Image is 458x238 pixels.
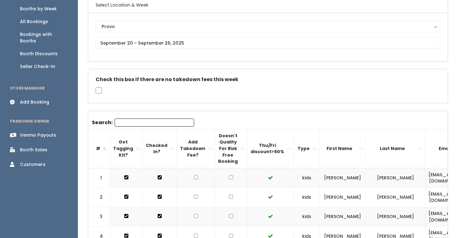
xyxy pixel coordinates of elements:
[88,187,110,207] td: 2
[20,18,48,25] div: All Bookings
[177,129,215,168] th: Add Takedown Fee?: activate to sort column ascending
[96,77,440,82] h5: Check this box if there are no takedown fees this week
[366,187,425,207] td: [PERSON_NAME]
[20,99,49,105] div: Add Booking
[110,129,143,168] th: Got Tagging Kit?: activate to sort column ascending
[247,129,294,168] th: Thu/Fri discount&gt;50%: activate to sort column ascending
[102,23,434,30] div: Provo
[320,207,366,226] td: [PERSON_NAME]
[294,207,320,226] td: kids
[88,207,110,226] td: 3
[215,129,247,168] th: Doesn't Quality For Risk Free Booking : activate to sort column ascending
[320,129,366,168] th: First Name: activate to sort column ascending
[294,168,320,188] td: kids
[320,168,366,188] td: [PERSON_NAME]
[20,132,56,138] div: Venmo Payouts
[88,168,110,188] td: 1
[20,63,55,70] div: Seller Check-in
[96,37,440,49] input: September 20 - September 26, 2025
[20,147,47,153] div: Booth Sales
[20,31,68,44] div: Bookings with Booths
[20,161,45,168] div: Customers
[366,129,425,168] th: Last Name: activate to sort column ascending
[115,119,194,127] input: Search:
[20,51,58,57] div: Booth Discounts
[20,6,57,12] div: Booths by Week
[92,119,194,127] label: Search:
[366,168,425,188] td: [PERSON_NAME]
[88,129,110,168] th: #: activate to sort column descending
[320,187,366,207] td: [PERSON_NAME]
[96,21,440,32] button: Provo
[294,129,320,168] th: Type: activate to sort column ascending
[294,187,320,207] td: kids
[366,207,425,226] td: [PERSON_NAME]
[143,129,177,168] th: Checked in?: activate to sort column ascending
